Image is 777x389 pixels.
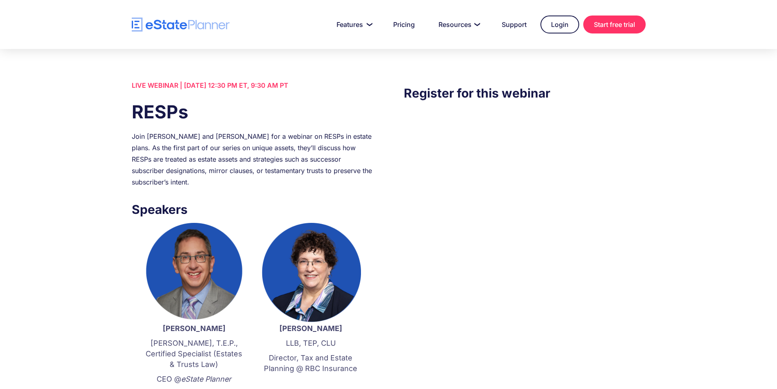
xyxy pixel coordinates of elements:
[383,16,425,33] a: Pricing
[132,131,373,188] div: Join [PERSON_NAME] and [PERSON_NAME] for a webinar on RESPs in estate plans. As the first part of...
[144,338,244,370] p: [PERSON_NAME], T.E.P., Certified Specialist (Estates & Trusts Law)
[144,374,244,385] p: CEO @
[404,84,645,102] h3: Register for this webinar
[429,16,488,33] a: Resources
[327,16,379,33] a: Features
[163,324,226,333] strong: [PERSON_NAME]
[404,119,645,265] iframe: Form 0
[132,200,373,219] h3: Speakers
[132,18,230,32] a: home
[261,338,361,349] p: LLB, TEP, CLU
[132,99,373,124] h1: RESPs
[261,378,361,389] p: ‍
[261,353,361,374] p: Director, Tax and Estate Planning @ RBC Insurance
[583,16,646,33] a: Start free trial
[540,16,579,33] a: Login
[492,16,536,33] a: Support
[181,375,231,383] em: eState Planner
[279,324,342,333] strong: [PERSON_NAME]
[132,80,373,91] div: LIVE WEBINAR | [DATE] 12:30 PM ET, 9:30 AM PT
